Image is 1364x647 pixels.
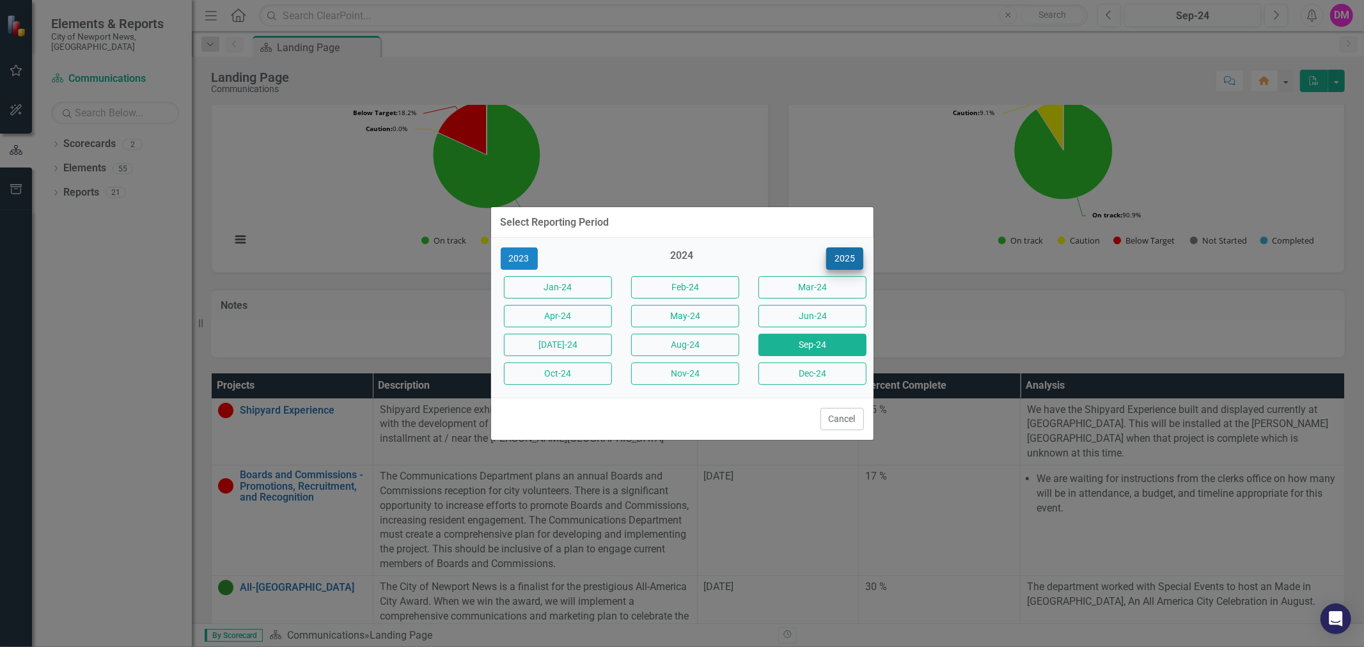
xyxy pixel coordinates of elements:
[1321,604,1351,634] div: Open Intercom Messenger
[631,276,739,299] button: Feb-24
[504,334,612,356] button: [DATE]-24
[758,305,866,327] button: Jun-24
[501,217,609,228] div: Select Reporting Period
[504,276,612,299] button: Jan-24
[758,334,866,356] button: Sep-24
[631,362,739,385] button: Nov-24
[631,334,739,356] button: Aug-24
[501,247,538,270] button: 2023
[758,362,866,385] button: Dec-24
[631,305,739,327] button: May-24
[820,408,864,430] button: Cancel
[628,249,736,270] div: 2024
[826,247,863,270] button: 2025
[504,305,612,327] button: Apr-24
[758,276,866,299] button: Mar-24
[504,362,612,385] button: Oct-24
